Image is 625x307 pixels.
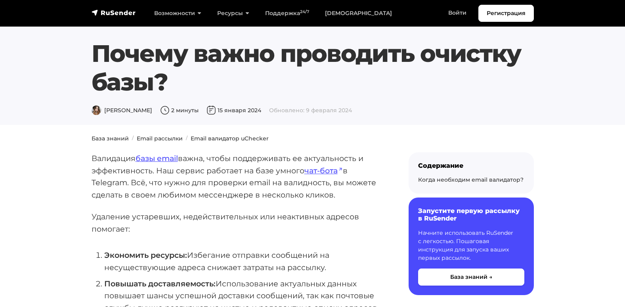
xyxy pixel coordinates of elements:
a: Поддержка24/7 [257,5,317,21]
img: Дата публикации [206,106,216,115]
li: Избегание отправки сообщений на несуществующие адреса снижает затраты на рассылку. [104,249,383,273]
h1: Почему важно проводить очистку базы? [92,39,534,96]
img: Время чтения [160,106,170,115]
span: 15 января 2024 [206,107,261,114]
a: чат-бота [304,166,343,175]
sup: 24/7 [300,9,309,14]
a: Возможности [146,5,209,21]
h6: Запустите первую рассылку в RuSender [418,207,524,222]
div: Содержание [418,162,524,169]
a: [DEMOGRAPHIC_DATA] [317,5,400,21]
nav: breadcrumb [87,134,539,143]
a: Ресурсы [209,5,257,21]
p: Удаление устаревших, недействительных или неактивных адресов помогает: [92,211,383,235]
p: Валидация важна, чтобы поддерживать ее актуальность и эффективность. Наш сервис работает на базе ... [92,152,383,201]
a: базы email [136,153,178,163]
a: Запустите первую рассылку в RuSender Начните использовать RuSender с легкостью. Пошаговая инструк... [409,198,534,295]
a: Email валидатор uChecker [191,135,269,142]
span: Обновлено: 9 февраля 2024 [269,107,352,114]
a: Регистрация [478,5,534,22]
a: Войти [440,5,474,21]
span: 2 минуты [160,107,199,114]
p: Начните использовать RuSender с легкостью. Пошаговая инструкция для запуска ваших первых рассылок. [418,229,524,262]
button: База знаний → [418,269,524,286]
a: Когда необходим email валидатор? [418,176,524,183]
img: RuSender [92,9,136,17]
strong: Экономить ресурсы: [104,250,187,260]
strong: Повышать доставляемость: [104,279,216,288]
a: База знаний [92,135,129,142]
span: [PERSON_NAME] [92,107,152,114]
a: Email рассылки [137,135,183,142]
